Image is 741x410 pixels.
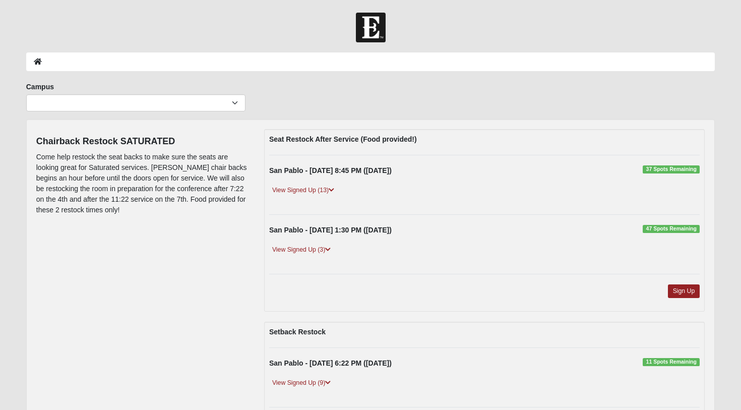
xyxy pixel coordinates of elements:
span: 11 Spots Remaining [643,358,700,366]
h4: Chairback Restock SATURATED [36,136,249,147]
strong: San Pablo - [DATE] 8:45 PM ([DATE]) [269,166,392,174]
strong: Seat Restock After Service (Food provided!) [269,135,417,143]
a: View Signed Up (3) [269,245,334,255]
a: Sign Up [668,284,700,298]
strong: Setback Restock [269,328,326,336]
strong: San Pablo - [DATE] 1:30 PM ([DATE]) [269,226,392,234]
strong: San Pablo - [DATE] 6:22 PM ([DATE]) [269,359,392,367]
a: View Signed Up (13) [269,185,337,196]
span: 37 Spots Remaining [643,165,700,173]
a: View Signed Up (9) [269,378,334,388]
p: Come help restock the seat backs to make sure the seats are looking great for Saturated services.... [36,152,249,215]
span: 47 Spots Remaining [643,225,700,233]
img: Church of Eleven22 Logo [356,13,386,42]
label: Campus [26,82,54,92]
